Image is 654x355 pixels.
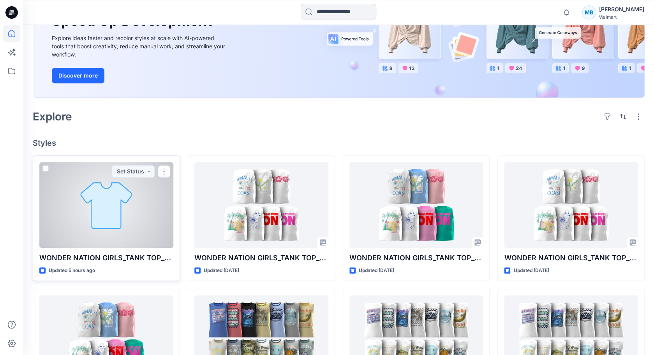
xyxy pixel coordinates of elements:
a: Discover more [52,68,227,83]
h4: Styles [33,138,645,148]
div: Walmart [599,14,644,20]
div: Explore ideas faster and recolor styles at scale with AI-powered tools that boost creativity, red... [52,34,227,58]
button: Discover more [52,68,104,83]
div: MB [582,5,596,19]
p: WONDER NATION GIRLS_TANK TOP_WG1430 [39,253,173,263]
p: Updated 5 hours ago [49,267,95,275]
p: Updated [DATE] [359,267,394,275]
p: Updated [DATE] [204,267,239,275]
p: WONDER NATION GIRLS_TANK TOP_S2 26_WHITE GROUNDS [194,253,328,263]
a: WONDER NATION GIRLS_TANK TOP_S2 26_WHITE GROUNDS [504,162,638,248]
a: WONDER NATION GIRLS_TANK TOP_S2 26 [349,162,483,248]
a: WONDER NATION GIRLS_TANK TOP_S2 26_WHITE GROUNDS [194,162,328,248]
p: WONDER NATION GIRLS_TANK TOP_S2 26_WHITE GROUNDS [504,253,638,263]
h2: Explore [33,110,72,123]
p: WONDER NATION GIRLS_TANK TOP_S2 26 [349,253,483,263]
p: Updated [DATE] [513,267,549,275]
div: [PERSON_NAME] [599,5,644,14]
a: WONDER NATION GIRLS_TANK TOP_WG1430 [39,162,173,248]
